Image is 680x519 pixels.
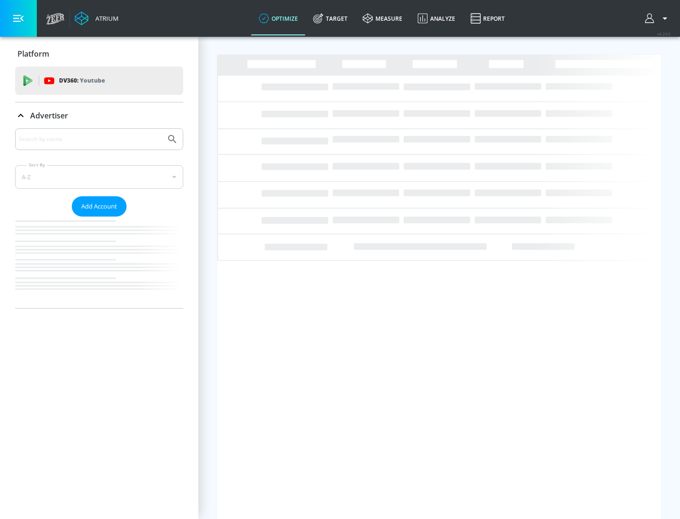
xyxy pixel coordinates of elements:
[15,217,183,308] nav: list of Advertiser
[355,1,410,35] a: measure
[410,1,463,35] a: Analyze
[657,31,671,36] span: v 4.24.0
[15,41,183,67] div: Platform
[59,75,105,86] p: DV360:
[463,1,512,35] a: Report
[81,201,117,212] span: Add Account
[15,165,183,189] div: A-Z
[15,67,183,95] div: DV360: Youtube
[72,196,127,217] button: Add Account
[80,75,105,85] p: Youtube
[251,1,306,35] a: optimize
[27,162,47,168] label: Sort By
[15,102,183,129] div: Advertiser
[92,14,119,23] div: Atrium
[15,128,183,308] div: Advertiser
[17,49,49,59] p: Platform
[75,11,119,25] a: Atrium
[30,110,68,121] p: Advertiser
[19,133,162,145] input: Search by name
[306,1,355,35] a: Target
